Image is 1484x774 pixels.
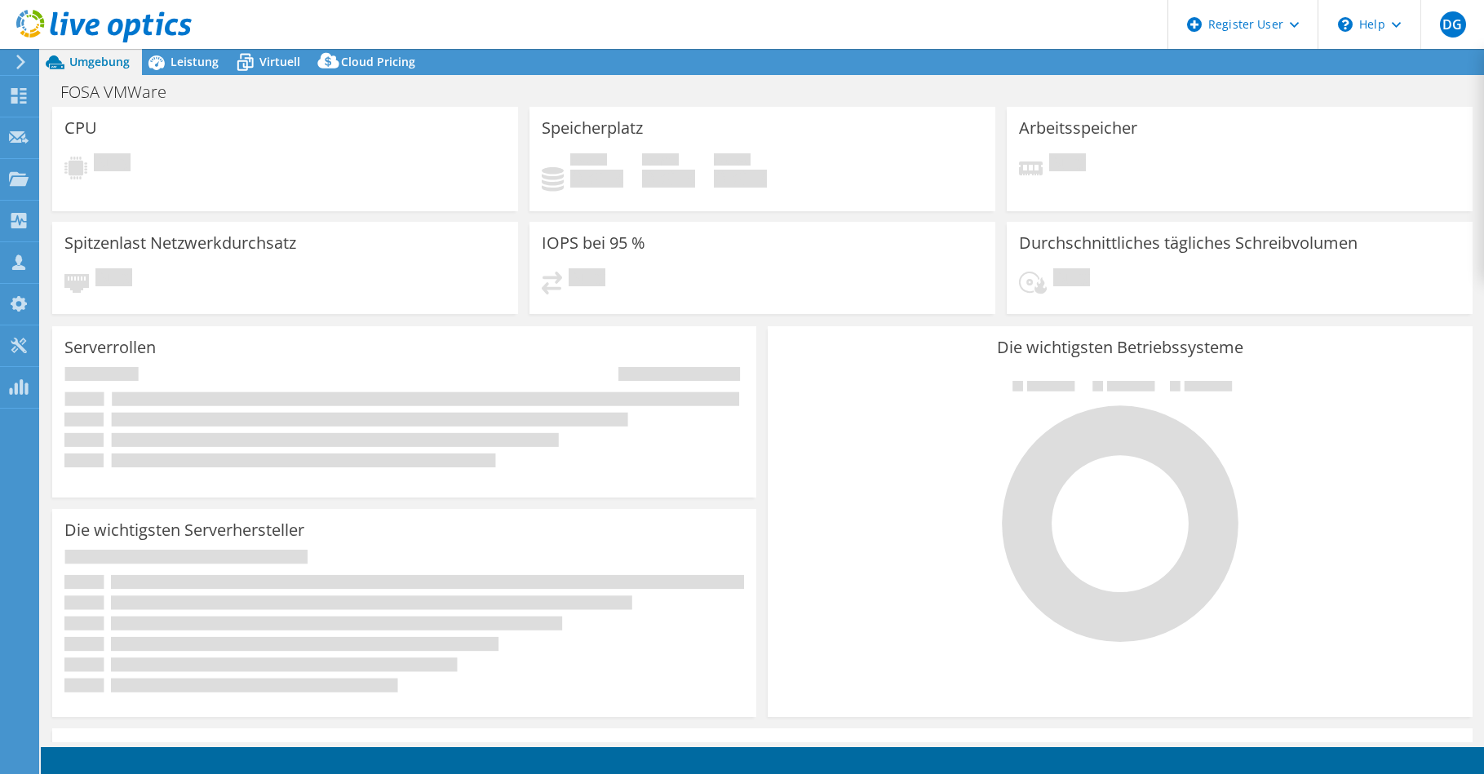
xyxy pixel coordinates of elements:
[642,153,679,170] span: Verfügbar
[341,54,415,69] span: Cloud Pricing
[570,153,607,170] span: Belegt
[53,83,192,101] h1: FOSA VMWare
[1049,153,1086,175] span: Ausstehend
[259,54,300,69] span: Virtuell
[569,268,605,290] span: Ausstehend
[1338,17,1353,32] svg: \n
[1440,11,1466,38] span: DG
[1053,268,1090,290] span: Ausstehend
[69,54,130,69] span: Umgebung
[642,170,695,188] h4: 0 GiB
[64,119,97,137] h3: CPU
[64,234,296,252] h3: Spitzenlast Netzwerkdurchsatz
[570,170,623,188] h4: 0 GiB
[542,119,643,137] h3: Speicherplatz
[64,521,304,539] h3: Die wichtigsten Serverhersteller
[542,234,645,252] h3: IOPS bei 95 %
[95,268,132,290] span: Ausstehend
[94,153,131,175] span: Ausstehend
[1019,119,1137,137] h3: Arbeitsspeicher
[1019,234,1358,252] h3: Durchschnittliches tägliches Schreibvolumen
[714,153,751,170] span: Insgesamt
[780,338,1460,356] h3: Die wichtigsten Betriebssysteme
[171,54,219,69] span: Leistung
[64,338,156,356] h3: Serverrollen
[714,170,767,188] h4: 0 GiB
